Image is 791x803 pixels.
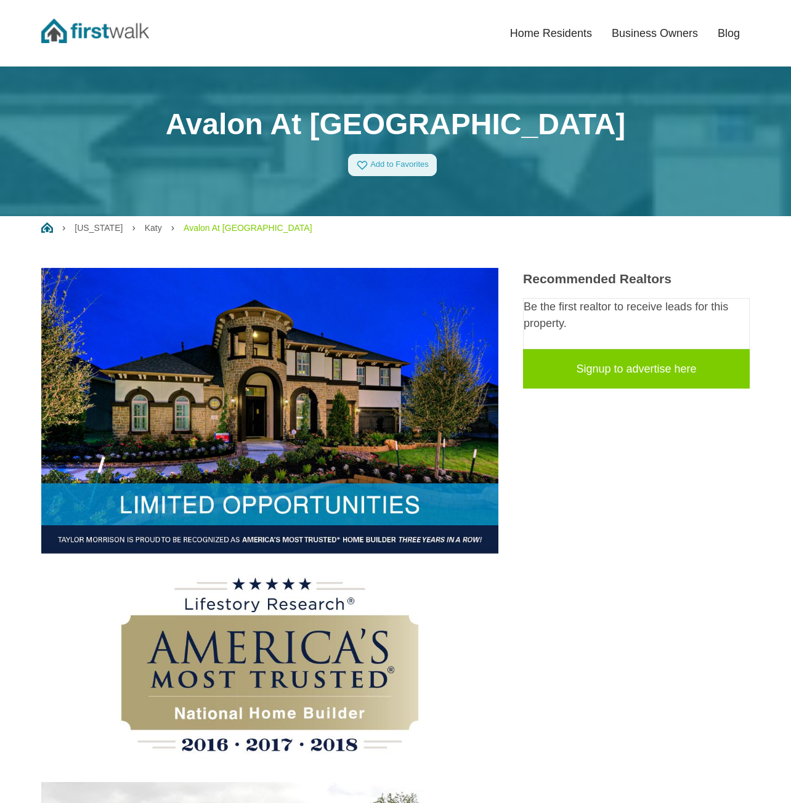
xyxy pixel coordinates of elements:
[145,223,162,233] a: Katy
[523,271,750,286] h3: Recommended Realtors
[500,20,602,47] a: Home Residents
[184,223,312,233] a: Avalon At [GEOGRAPHIC_DATA]
[41,107,750,142] h1: Avalon At [GEOGRAPHIC_DATA]
[523,349,750,389] a: Signup to advertise here
[524,299,749,332] p: Be the first realtor to receive leads for this property.
[708,20,750,47] a: Blog
[75,223,123,233] a: [US_STATE]
[602,20,708,47] a: Business Owners
[41,18,149,43] img: FirstWalk
[348,154,437,176] a: Add to Favorites
[370,160,429,169] span: Add to Favorites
